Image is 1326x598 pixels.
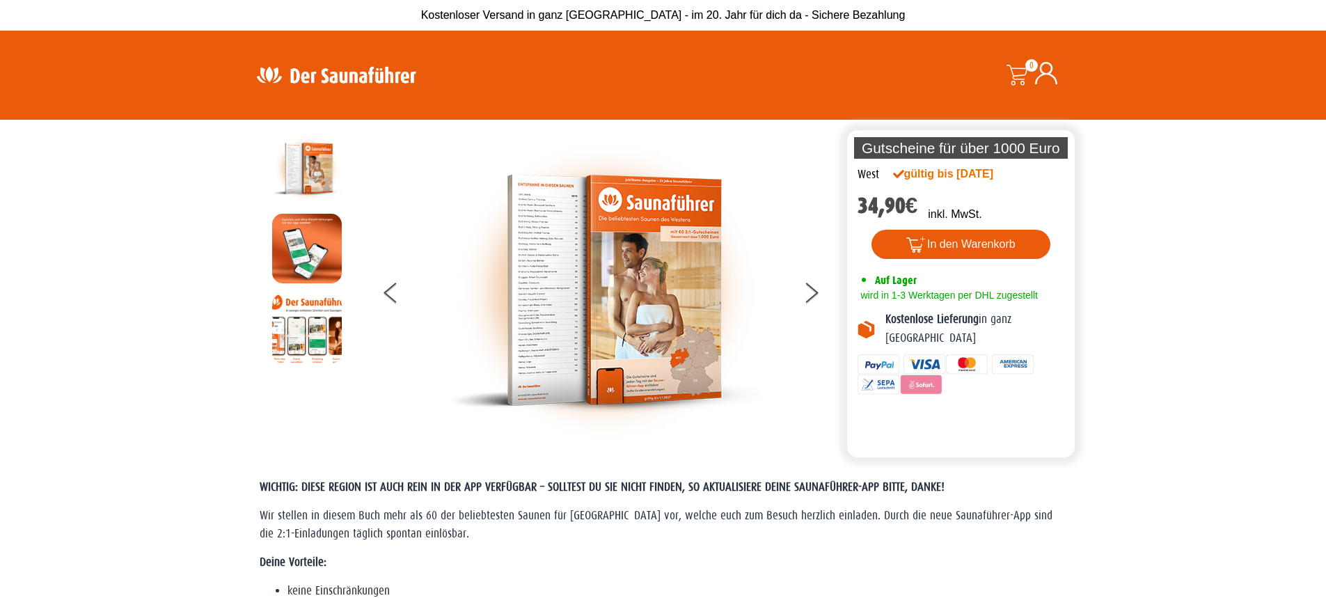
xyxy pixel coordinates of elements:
[272,294,342,363] img: Anleitung7tn
[885,313,979,326] b: Kostenlose Lieferung
[928,206,981,223] p: inkl. MwSt.
[1025,59,1038,72] span: 0
[260,480,945,494] span: WICHTIG: DIESE REGION IST AUCH REIN IN DER APP VERFÜGBAR – SOLLTEST DU SIE NICHT FINDEN, SO AKTUA...
[858,290,1038,301] span: wird in 1-3 Werktagen per DHL zugestellt
[885,310,1065,347] p: in ganz [GEOGRAPHIC_DATA]
[260,509,1052,540] span: Wir stellen in diesem Buch mehr als 60 der beliebtesten Saunen für [GEOGRAPHIC_DATA] vor, welche ...
[449,134,762,447] img: der-saunafuehrer-2025-west
[854,137,1068,159] p: Gutscheine für über 1000 Euro
[260,556,326,569] strong: Deine Vorteile:
[858,166,879,184] div: West
[421,9,906,21] span: Kostenloser Versand in ganz [GEOGRAPHIC_DATA] - im 20. Jahr für dich da - Sichere Bezahlung
[893,166,1024,182] div: gültig bis [DATE]
[272,134,342,203] img: der-saunafuehrer-2025-west
[875,274,917,287] span: Auf Lager
[858,193,918,219] bdi: 34,90
[272,214,342,283] img: MOCKUP-iPhone_regional
[906,193,918,219] span: €
[871,230,1050,259] button: In den Warenkorb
